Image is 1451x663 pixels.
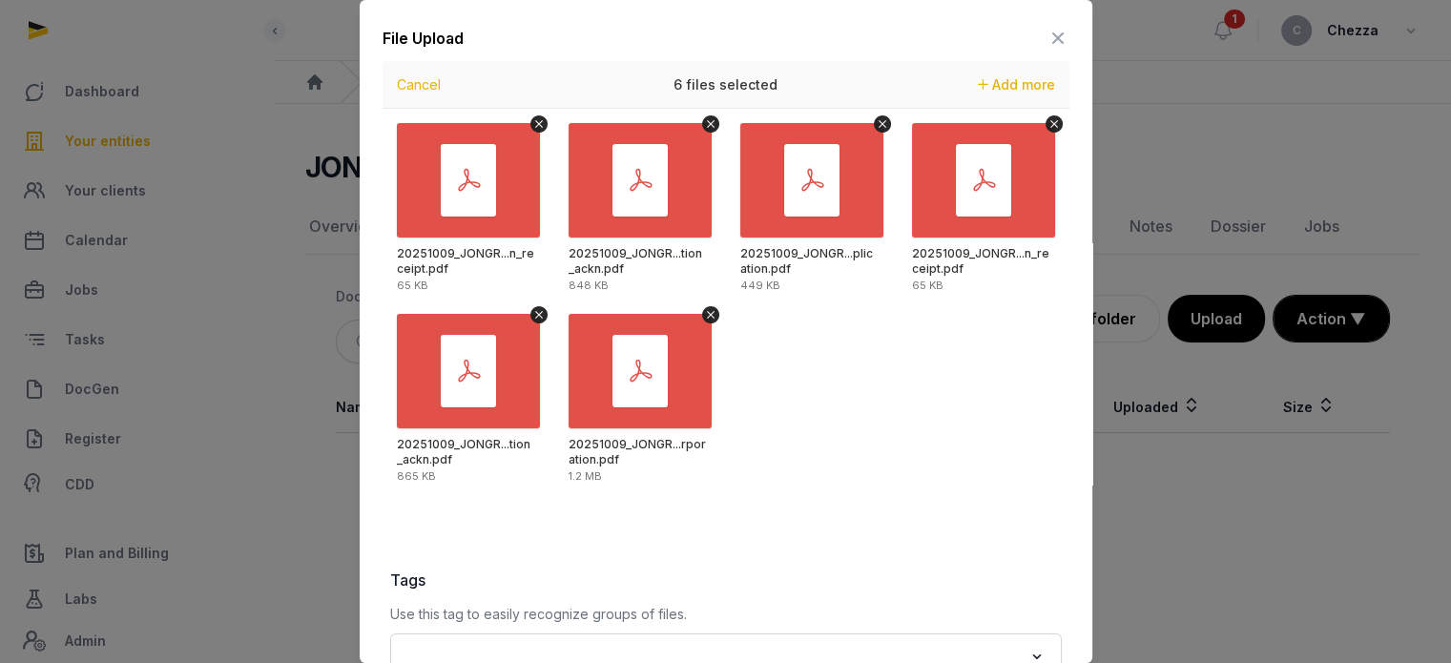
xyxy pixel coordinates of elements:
div: 65 KB [397,280,428,291]
div: 20251009_JONGRO PTE. LTD._Incorporation.pdf [569,437,707,466]
div: File Upload [383,27,464,50]
div: 20251009_JONGRO PTE. LTD._Name Application.pdf [740,246,879,276]
div: 20251009_JONGRO PTE. LTD._Name Application_ackn.pdf [569,246,707,276]
span: Add more [992,76,1055,93]
div: 865 KB [397,471,436,482]
div: 848 KB [569,280,609,291]
div: 449 KB [740,280,780,291]
button: Remove file [530,115,548,133]
button: Cancel [391,72,446,98]
button: Remove file [530,306,548,323]
div: Uppy Dashboard [383,61,1069,538]
div: 20251009_JONGRO PTE. LTD._Incorporation_ackn.pdf [397,437,535,466]
button: Remove file [702,115,719,133]
button: Add more files [970,72,1063,98]
button: Remove file [1046,115,1063,133]
button: Remove file [874,115,891,133]
div: 1.2 MB [569,471,602,482]
button: Remove file [702,306,719,323]
label: Tags [390,569,1062,591]
div: 20251009_JONGRO PTE. LTD._Incorporation_receipt.pdf [912,246,1050,276]
div: 65 KB [912,280,943,291]
div: 6 files selected [583,61,869,109]
p: Use this tag to easily recognize groups of files. [390,603,1062,626]
div: 20251009_JONGRO PTE. LTD._Name Application_receipt.pdf [397,246,535,276]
